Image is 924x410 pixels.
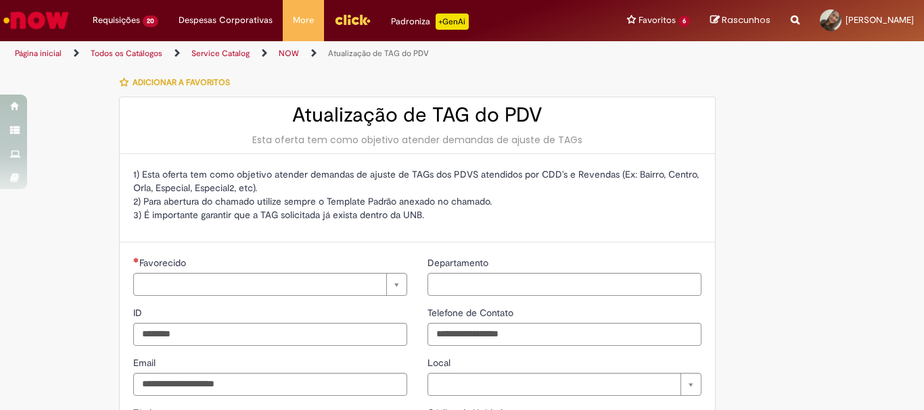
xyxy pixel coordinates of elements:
[15,48,62,59] a: Página inicial
[391,14,469,30] div: Padroniza
[91,48,162,59] a: Todos os Catálogos
[133,104,701,126] h2: Atualização de TAG do PDV
[436,14,469,30] p: +GenAi
[428,357,453,369] span: Local
[428,307,516,319] span: Telefone de Contato
[133,307,145,319] span: ID
[428,257,491,269] span: Departamento
[119,68,237,97] button: Adicionar a Favoritos
[93,14,140,27] span: Requisições
[133,133,701,147] div: Esta oferta tem como objetivo atender demandas de ajuste de TAGs
[710,14,770,27] a: Rascunhos
[1,7,71,34] img: ServiceNow
[428,373,701,396] a: Limpar campo Local
[328,48,429,59] a: Atualização de TAG do PDV
[179,14,273,27] span: Despesas Corporativas
[143,16,158,27] span: 20
[191,48,250,59] a: Service Catalog
[133,77,230,88] span: Adicionar a Favoritos
[428,273,701,296] input: Departamento
[133,323,407,346] input: ID
[639,14,676,27] span: Favoritos
[722,14,770,26] span: Rascunhos
[133,168,701,222] p: 1) Esta oferta tem como objetivo atender demandas de ajuste de TAGs dos PDVS atendidos por CDD's ...
[139,257,189,269] span: Necessários - Favorecido
[846,14,914,26] span: [PERSON_NAME]
[10,41,606,66] ul: Trilhas de página
[293,14,314,27] span: More
[334,9,371,30] img: click_logo_yellow_360x200.png
[279,48,299,59] a: NOW
[133,273,407,296] a: Limpar campo Favorecido
[428,323,701,346] input: Telefone de Contato
[678,16,690,27] span: 6
[133,373,407,396] input: Email
[133,357,158,369] span: Email
[133,257,139,263] span: Necessários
